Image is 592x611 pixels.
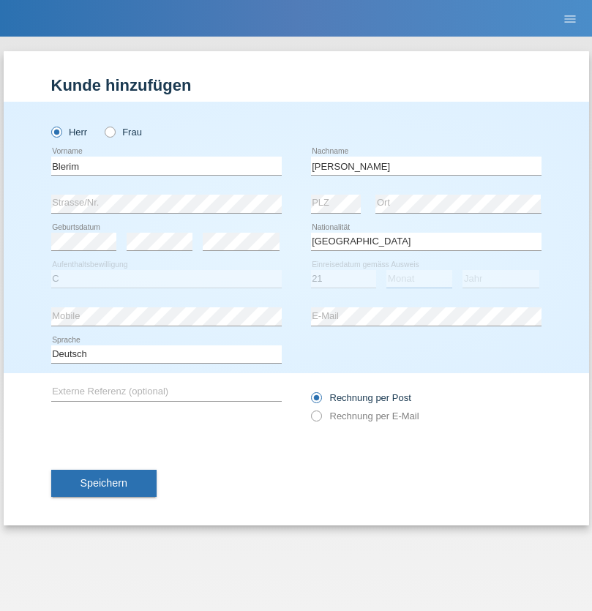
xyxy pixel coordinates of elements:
label: Herr [51,127,88,138]
span: Speichern [80,477,127,489]
button: Speichern [51,470,157,498]
h1: Kunde hinzufügen [51,76,542,94]
input: Rechnung per Post [311,392,321,411]
input: Frau [105,127,114,136]
label: Rechnung per Post [311,392,411,403]
label: Frau [105,127,142,138]
label: Rechnung per E-Mail [311,411,419,421]
input: Rechnung per E-Mail [311,411,321,429]
i: menu [563,12,577,26]
a: menu [555,14,585,23]
input: Herr [51,127,61,136]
